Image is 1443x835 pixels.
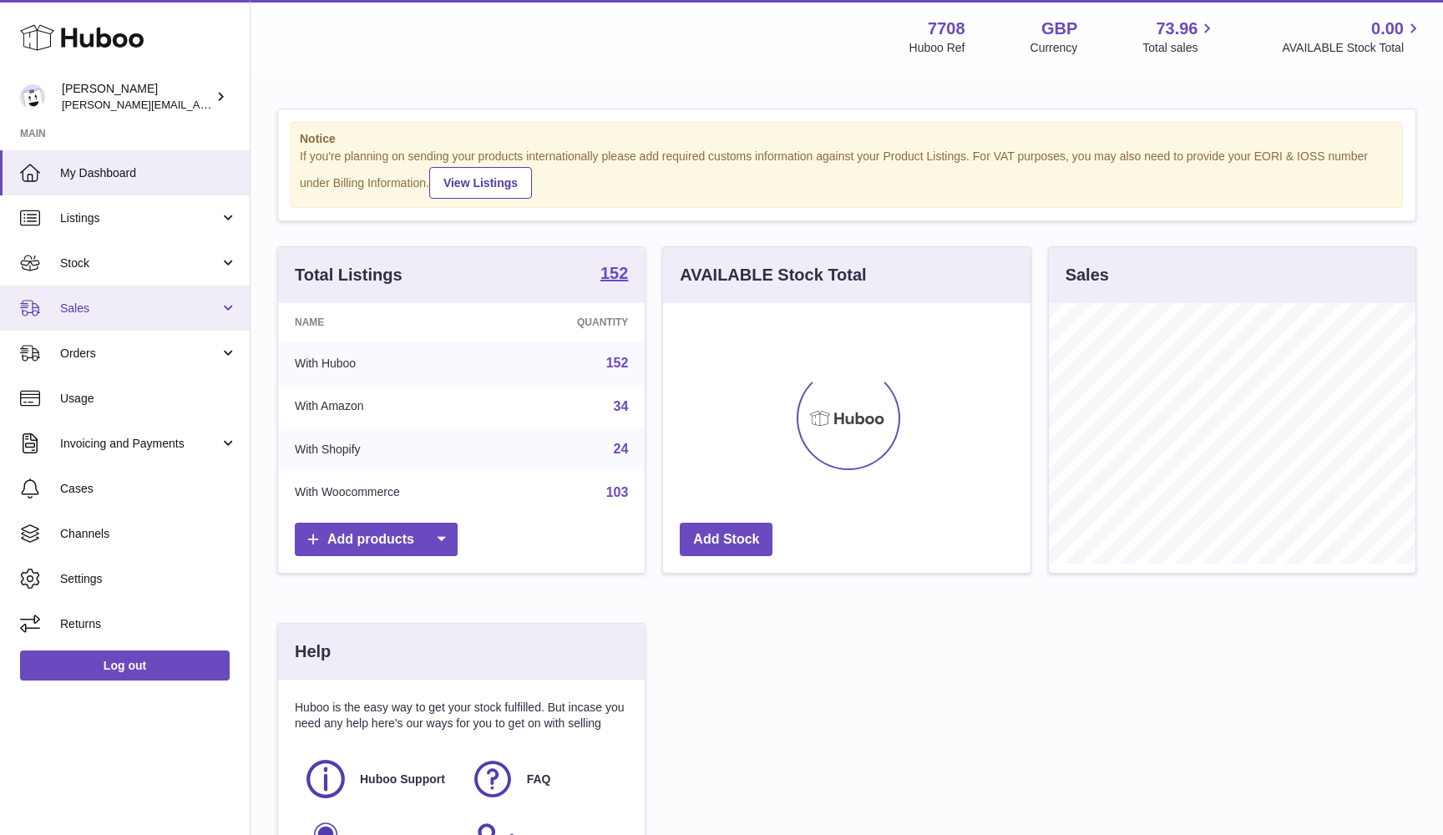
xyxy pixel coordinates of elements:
[60,616,237,632] span: Returns
[295,523,458,557] a: Add products
[60,210,220,226] span: Listings
[429,167,532,199] a: View Listings
[1282,18,1423,56] a: 0.00 AVAILABLE Stock Total
[60,436,220,452] span: Invoicing and Payments
[60,391,237,407] span: Usage
[303,757,453,802] a: Huboo Support
[1142,40,1217,56] span: Total sales
[600,265,628,281] strong: 152
[20,84,45,109] img: victor@erbology.co
[1142,18,1217,56] a: 73.96 Total sales
[60,165,237,181] span: My Dashboard
[360,772,445,787] span: Huboo Support
[60,301,220,316] span: Sales
[295,264,403,286] h3: Total Listings
[470,757,620,802] a: FAQ
[1371,18,1404,40] span: 0.00
[278,428,506,471] td: With Shopify
[300,131,1394,147] strong: Notice
[680,523,772,557] a: Add Stock
[278,471,506,514] td: With Woocommerce
[680,264,866,286] h3: AVAILABLE Stock Total
[506,303,646,342] th: Quantity
[1030,40,1078,56] div: Currency
[295,640,331,663] h3: Help
[300,149,1394,199] div: If you're planning on sending your products internationally please add required customs informati...
[1156,18,1197,40] span: 73.96
[60,571,237,587] span: Settings
[1041,18,1077,40] strong: GBP
[62,98,335,111] span: [PERSON_NAME][EMAIL_ADDRESS][DOMAIN_NAME]
[614,442,629,456] a: 24
[606,485,629,499] a: 103
[606,356,629,370] a: 152
[1282,40,1423,56] span: AVAILABLE Stock Total
[60,256,220,271] span: Stock
[614,399,629,413] a: 34
[909,40,965,56] div: Huboo Ref
[62,81,212,113] div: [PERSON_NAME]
[20,650,230,681] a: Log out
[278,342,506,385] td: With Huboo
[295,700,628,731] p: Huboo is the easy way to get your stock fulfilled. But incase you need any help here's our ways f...
[60,526,237,542] span: Channels
[60,481,237,497] span: Cases
[527,772,551,787] span: FAQ
[278,303,506,342] th: Name
[928,18,965,40] strong: 7708
[600,265,628,285] a: 152
[60,346,220,362] span: Orders
[278,385,506,428] td: With Amazon
[1066,264,1109,286] h3: Sales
